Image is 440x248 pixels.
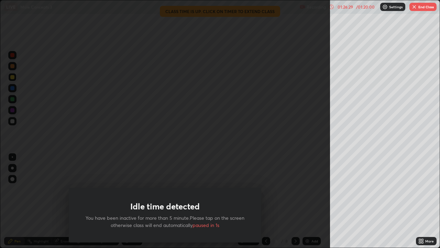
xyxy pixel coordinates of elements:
img: class-settings-icons [382,4,388,10]
div: 01:26:29 [335,5,355,9]
button: End Class [409,3,437,11]
h1: Idle time detected [130,201,200,211]
p: Settings [389,5,403,9]
p: You have been inactive for more than 5 minute.Please tap on the screen otherwise class will end a... [85,214,245,229]
span: paused in 1s [192,222,219,228]
div: / 01:20:00 [355,5,376,9]
div: More [425,239,434,243]
img: end-class-cross [411,4,417,10]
